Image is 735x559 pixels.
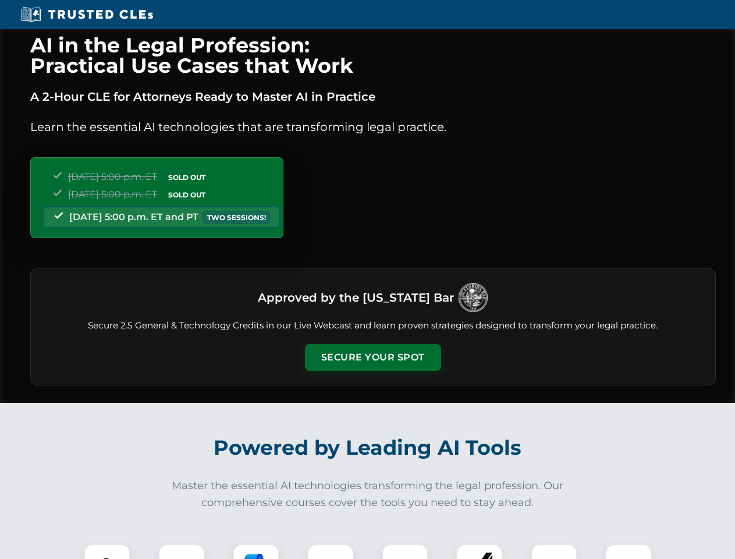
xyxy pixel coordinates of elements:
img: Logo [459,283,488,312]
p: A 2-Hour CLE for Attorneys Ready to Master AI in Practice [30,87,716,106]
p: Master the essential AI technologies transforming the legal profession. Our comprehensive courses... [164,477,571,511]
p: Secure 2.5 General & Technology Credits in our Live Webcast and learn proven strategies designed ... [45,319,701,332]
span: SOLD OUT [164,189,210,201]
span: [DATE] 5:00 p.m. ET [68,171,157,182]
img: Trusted CLEs [17,6,157,23]
h3: Approved by the [US_STATE] Bar [258,287,454,308]
h1: AI in the Legal Profession: Practical Use Cases that Work [30,35,716,76]
h2: Powered by Leading AI Tools [45,427,690,468]
span: [DATE] 5:00 p.m. ET [68,189,157,200]
span: SOLD OUT [164,171,210,183]
button: Secure Your Spot [305,344,441,371]
p: Learn the essential AI technologies that are transforming legal practice. [30,118,716,136]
